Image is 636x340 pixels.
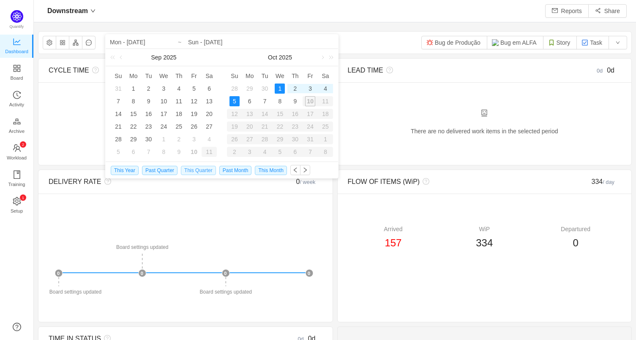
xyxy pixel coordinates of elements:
[126,95,141,108] td: September 8, 2025
[111,133,126,146] td: September 28, 2025
[90,8,96,13] i: icon: down
[13,197,21,205] i: icon: setting
[141,133,156,146] td: September 30, 2025
[318,72,333,80] span: Sa
[156,82,172,95] td: September 3, 2025
[158,121,169,132] div: 24
[303,96,318,106] div: 10
[141,120,156,133] td: September 23, 2025
[257,133,273,146] td: October 28, 2025
[227,133,242,146] td: October 26, 2025
[49,67,89,74] span: CYCLE TIME
[303,109,318,119] div: 17
[188,37,334,47] input: End date
[318,70,333,82] th: Sat
[89,67,99,73] i: icon: question-circle
[318,49,326,66] a: Next month (PageDown)
[204,121,214,132] div: 27
[227,109,242,119] div: 12
[603,179,614,185] small: / day
[287,70,303,82] th: Thu
[287,133,303,146] td: October 30, 2025
[278,49,293,66] a: 2025
[156,72,172,80] span: We
[144,121,154,132] div: 23
[257,82,273,95] td: September 30, 2025
[318,109,333,119] div: 18
[113,96,123,106] div: 7
[320,84,330,94] div: 4
[13,65,21,81] a: Board
[439,225,530,234] div: WiP
[260,84,270,94] div: 30
[227,146,242,158] td: November 2, 2025
[113,134,123,144] div: 28
[126,146,141,158] td: October 6, 2025
[13,170,21,179] i: icon: book
[171,70,186,82] th: Thu
[128,147,139,157] div: 6
[348,67,383,74] span: LEAD TIME
[303,146,318,158] td: November 7, 2025
[128,134,139,144] div: 29
[162,49,177,66] a: 2025
[287,108,303,120] td: October 16, 2025
[303,70,318,82] th: Fri
[174,96,184,106] div: 11
[242,72,257,80] span: Mo
[303,108,318,120] td: October 17, 2025
[111,95,126,108] td: September 7, 2025
[126,70,141,82] th: Mon
[581,39,588,46] img: 10318
[481,110,488,116] i: icon: robot
[11,10,23,23] img: Quantify
[109,49,120,66] a: Last year (Control + left)
[174,84,184,94] div: 4
[287,121,303,132] div: 23
[273,133,288,146] td: October 29, 2025
[257,72,273,80] span: Tu
[303,133,318,146] td: October 31, 2025
[126,72,141,80] span: Mo
[545,4,589,18] button: icon: mailReports
[476,237,493,248] span: 334
[144,96,154,106] div: 9
[13,64,21,73] i: icon: appstore
[141,146,156,158] td: October 7, 2025
[186,95,202,108] td: September 12, 2025
[257,121,273,132] div: 21
[303,72,318,80] span: Fr
[7,149,27,166] span: Workload
[118,49,126,66] a: Previous month (PageUp)
[290,165,300,175] button: icon: left
[245,96,255,106] div: 6
[348,225,439,234] div: Arrived
[158,96,169,106] div: 10
[8,176,25,193] span: Training
[174,109,184,119] div: 18
[242,82,257,95] td: September 29, 2025
[273,95,288,108] td: October 8, 2025
[385,237,401,248] span: 157
[186,72,202,80] span: Fr
[113,109,123,119] div: 14
[348,109,622,145] div: There are no delivered work items in the selected period
[202,95,217,108] td: September 13, 2025
[20,194,26,201] sup: 1
[49,177,254,187] div: DELIVERY RATE
[257,108,273,120] td: October 14, 2025
[257,109,273,119] div: 14
[273,108,288,120] td: October 15, 2025
[13,38,21,46] i: icon: line-chart
[174,134,184,144] div: 2
[111,146,126,158] td: October 5, 2025
[128,84,139,94] div: 1
[242,120,257,133] td: October 20, 2025
[20,141,26,148] sup: 2
[318,133,333,146] td: November 1, 2025
[257,95,273,108] td: October 7, 2025
[303,82,318,95] td: October 3, 2025
[189,109,199,119] div: 19
[48,286,103,297] div: Board settings updated
[287,147,303,157] div: 6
